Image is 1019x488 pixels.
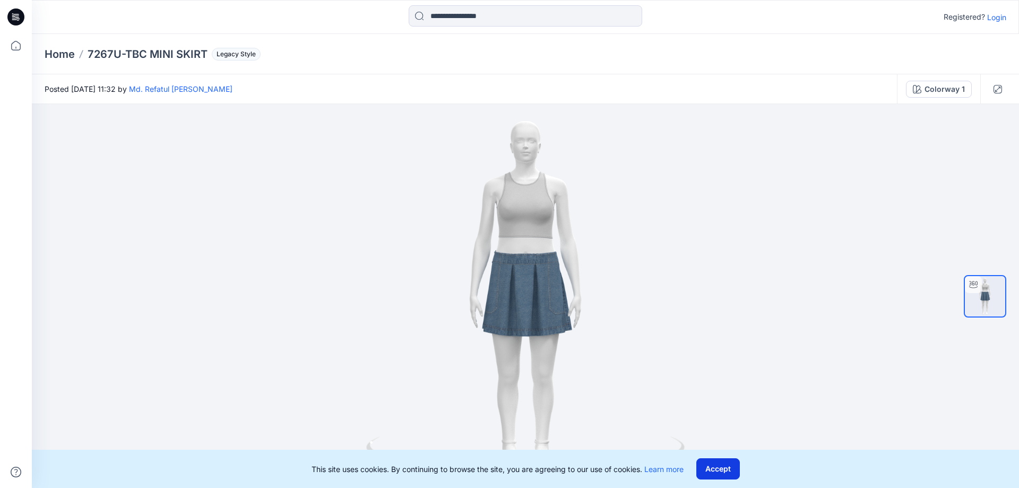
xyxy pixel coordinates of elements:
a: Md. Refatul [PERSON_NAME] [129,84,232,93]
img: turntable-12-10-2025-05:33:33 [965,276,1005,316]
span: Legacy Style [212,48,261,61]
a: Home [45,47,75,62]
p: Login [987,12,1006,23]
button: Colorway 1 [906,81,972,98]
button: Accept [696,458,740,480]
span: Posted [DATE] 11:32 by [45,83,232,95]
p: Registered? [944,11,985,23]
a: Learn more [644,465,684,474]
p: 7267U-TBC MINI SKIRT [88,47,208,62]
div: Colorway 1 [925,83,965,95]
button: Legacy Style [208,47,261,62]
p: This site uses cookies. By continuing to browse the site, you are agreeing to our use of cookies. [312,464,684,475]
